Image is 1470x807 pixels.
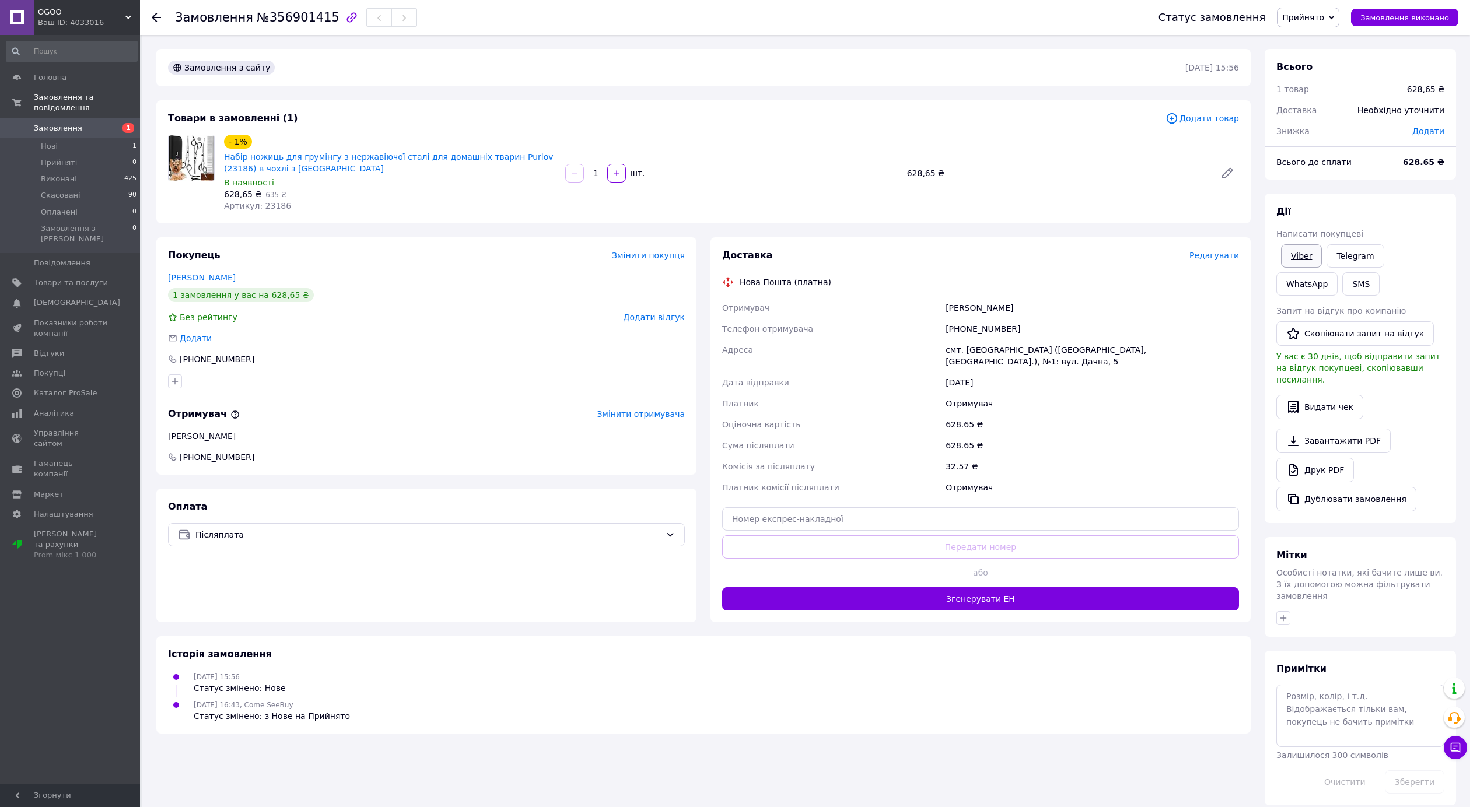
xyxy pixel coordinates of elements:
[1351,9,1458,26] button: Замовлення виконано
[943,339,1241,372] div: смт. [GEOGRAPHIC_DATA] ([GEOGRAPHIC_DATA], [GEOGRAPHIC_DATA].), №1: вул. Дачна, 5
[943,456,1241,477] div: 32.57 ₴
[1276,429,1391,453] a: Завантажити PDF
[943,414,1241,435] div: 628.65 ₴
[152,12,161,23] div: Повернутися назад
[34,123,82,134] span: Замовлення
[34,92,140,113] span: Замовлення та повідомлення
[1282,13,1324,22] span: Прийнято
[737,276,834,288] div: Нова Пошта (платна)
[34,408,74,419] span: Аналітика
[194,710,350,722] div: Статус змінено: з Нове на Прийнято
[1216,162,1239,185] a: Редагувати
[955,567,1007,578] span: або
[1276,229,1363,238] span: Написати покупцеві
[124,174,136,184] span: 425
[194,701,293,709] span: [DATE] 16:43, Come SeeBuy
[722,345,753,355] span: Адреса
[1276,352,1440,384] span: У вас є 30 днів, щоб відправити запит на відгук покупцеві, скопіювавши посилання.
[265,191,286,199] span: 635 ₴
[224,178,274,187] span: В наявності
[168,113,298,124] span: Товари в замовленні (1)
[722,441,794,450] span: Сума післяплати
[41,157,77,168] span: Прийняті
[722,378,789,387] span: Дата відправки
[38,17,140,28] div: Ваш ID: 4033016
[34,368,65,378] span: Покупці
[168,273,236,282] a: [PERSON_NAME]
[722,587,1239,610] button: Згенерувати ЕН
[41,174,77,184] span: Виконані
[34,458,108,479] span: Гаманець компанії
[1276,568,1443,601] span: Особисті нотатки, які бачите лише ви. З їх допомогою можна фільтрувати замовлення
[41,141,58,152] span: Нові
[34,348,64,359] span: Відгуки
[1276,395,1363,419] button: Видати чек
[627,167,646,179] div: шт.
[168,250,220,261] span: Покупець
[38,7,125,17] span: OGOO
[1360,13,1449,22] span: Замовлення виконано
[722,250,773,261] span: Доставка
[224,190,261,199] span: 628,65 ₴
[180,334,212,343] span: Додати
[132,207,136,217] span: 0
[943,297,1241,318] div: [PERSON_NAME]
[195,528,661,541] span: Післяплата
[168,288,314,302] div: 1 замовлення у вас на 628,65 ₴
[1403,157,1444,167] b: 628.65 ₴
[34,297,120,308] span: [DEMOGRAPHIC_DATA]
[1276,106,1317,115] span: Доставка
[943,372,1241,393] div: [DATE]
[1276,750,1388,760] span: Залишилося 300 символів
[1185,63,1239,72] time: [DATE] 15:56
[34,318,108,339] span: Показники роботи компанії
[722,324,813,334] span: Телефон отримувача
[34,509,93,520] span: Налаштування
[722,507,1239,531] input: Номер експрес-накладної
[1165,112,1239,125] span: Додати товар
[41,223,132,244] span: Замовлення з [PERSON_NAME]
[168,430,685,442] div: [PERSON_NAME]
[1342,272,1380,296] button: SMS
[169,135,214,181] img: Набір ножиць для грумінгу з нержавіючої сталі для домашніх тварин Purlov (23186) в чохлі з гребенем
[943,435,1241,456] div: 628.65 ₴
[34,428,108,449] span: Управління сайтом
[1407,83,1444,95] div: 628,65 ₴
[1276,549,1307,560] span: Мітки
[34,72,66,83] span: Головна
[722,483,839,492] span: Платник комісії післяплати
[1276,458,1354,482] a: Друк PDF
[1276,663,1326,674] span: Примітки
[624,313,685,322] span: Додати відгук
[224,152,554,173] a: Набір ножиць для грумінгу з нержавіючої сталі для домашніх тварин Purlov (23186) в чохлі з [GEOGR...
[722,462,815,471] span: Комісія за післяплату
[943,318,1241,339] div: [PHONE_NUMBER]
[1326,244,1384,268] a: Telegram
[34,529,108,561] span: [PERSON_NAME] та рахунки
[178,451,256,463] span: [PHONE_NUMBER]
[132,223,136,244] span: 0
[722,420,800,429] span: Оціночна вартість
[224,135,252,149] div: - 1%
[1276,127,1310,136] span: Знижка
[6,41,138,62] input: Пошук
[1412,127,1444,136] span: Додати
[132,141,136,152] span: 1
[1276,85,1309,94] span: 1 товар
[1276,272,1338,296] a: WhatsApp
[34,258,90,268] span: Повідомлення
[1276,321,1434,346] button: Скопіювати запит на відгук
[180,313,237,322] span: Без рейтингу
[1189,251,1239,260] span: Редагувати
[1350,97,1451,123] div: Необхідно уточнити
[34,278,108,288] span: Товари та послуги
[1444,736,1467,759] button: Чат з покупцем
[168,501,207,512] span: Оплата
[34,489,64,500] span: Маркет
[34,550,108,560] div: Prom мікс 1 000
[194,673,240,681] span: [DATE] 15:56
[224,201,291,210] span: Артикул: 23186
[722,399,759,408] span: Платник
[128,190,136,201] span: 90
[123,123,134,133] span: 1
